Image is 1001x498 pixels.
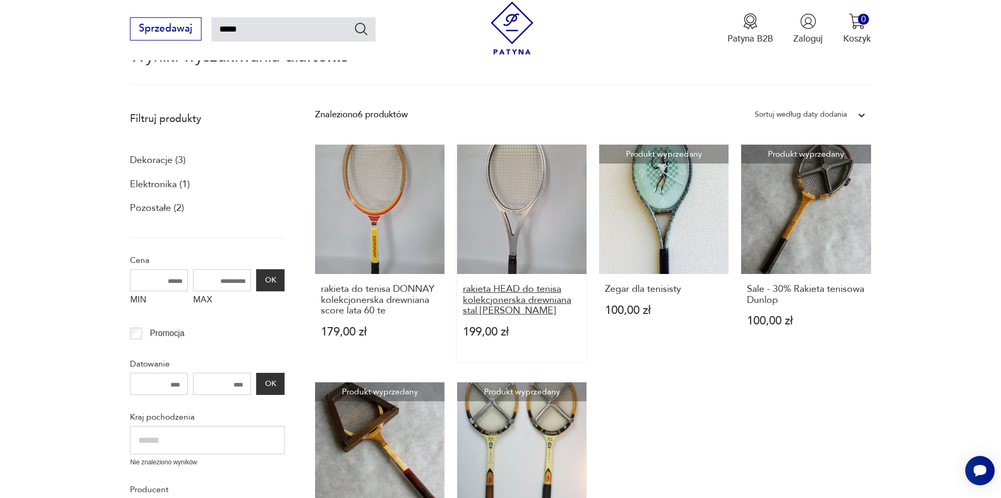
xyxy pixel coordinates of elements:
p: Wyniki wyszukiwania dla: [130,49,871,85]
p: Koszyk [843,33,871,45]
button: OK [256,269,285,291]
p: Filtruj produkty [130,112,285,126]
div: Znaleziono 6 produktów [315,108,408,121]
a: Dekoracje (3) [130,151,186,169]
a: Ikona medaluPatyna B2B [727,13,773,45]
img: Ikona medalu [742,13,759,29]
label: MAX [193,291,251,311]
a: Produkt wyprzedanyZegar dla tenisistyZegar dla tenisisty100,00 zł [599,145,729,362]
button: Sprzedawaj [130,17,201,40]
h3: rakieta do tenisa DONNAY kolekcjonerska drewniana score lata 60 te [321,284,439,316]
a: rakieta do tenisa DONNAY kolekcjonerska drewniana score lata 60 terakieta do tenisa DONNAY kolekc... [315,145,444,362]
a: Sprzedawaj [130,25,201,34]
img: Patyna - sklep z meblami i dekoracjami vintage [486,2,539,55]
button: OK [256,373,285,395]
a: Produkt wyprzedanySale - 30% Rakieta tenisowa DunlopSale - 30% Rakieta tenisowa Dunlop100,00 zł [741,145,871,362]
a: Pozostałe (2) [130,199,184,217]
p: Zaloguj [793,33,823,45]
h3: rakieta HEAD do tenisa kolekcjonerska drewniana stal [PERSON_NAME] [463,284,581,316]
button: Patyna B2B [727,13,773,45]
a: Elektronika (1) [130,176,190,194]
p: Promocja [150,327,185,340]
p: 100,00 zł [605,305,723,316]
iframe: Smartsupp widget button [965,456,995,485]
p: Producent [130,483,285,496]
p: Patyna B2B [727,33,773,45]
div: 0 [858,14,869,25]
p: 100,00 zł [747,316,865,327]
p: Datowanie [130,357,285,371]
p: Nie znaleziono wyników [130,458,285,467]
label: MIN [130,291,188,311]
button: Szukaj [353,21,369,36]
a: rakieta HEAD do tenisa kolekcjonerska drewniana stal ARTHUR ASHErakieta HEAD do tenisa kolekcjone... [457,145,587,362]
button: Zaloguj [793,13,823,45]
p: Cena [130,253,285,267]
p: Kraj pochodzenia [130,410,285,424]
p: 179,00 zł [321,327,439,338]
button: 0Koszyk [843,13,871,45]
p: 199,00 zł [463,327,581,338]
img: Ikona koszyka [849,13,865,29]
div: Sortuj według daty dodania [755,108,847,121]
h3: Zegar dla tenisisty [605,284,723,294]
img: Ikonka użytkownika [800,13,816,29]
h3: Sale - 30% Rakieta tenisowa Dunlop [747,284,865,306]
